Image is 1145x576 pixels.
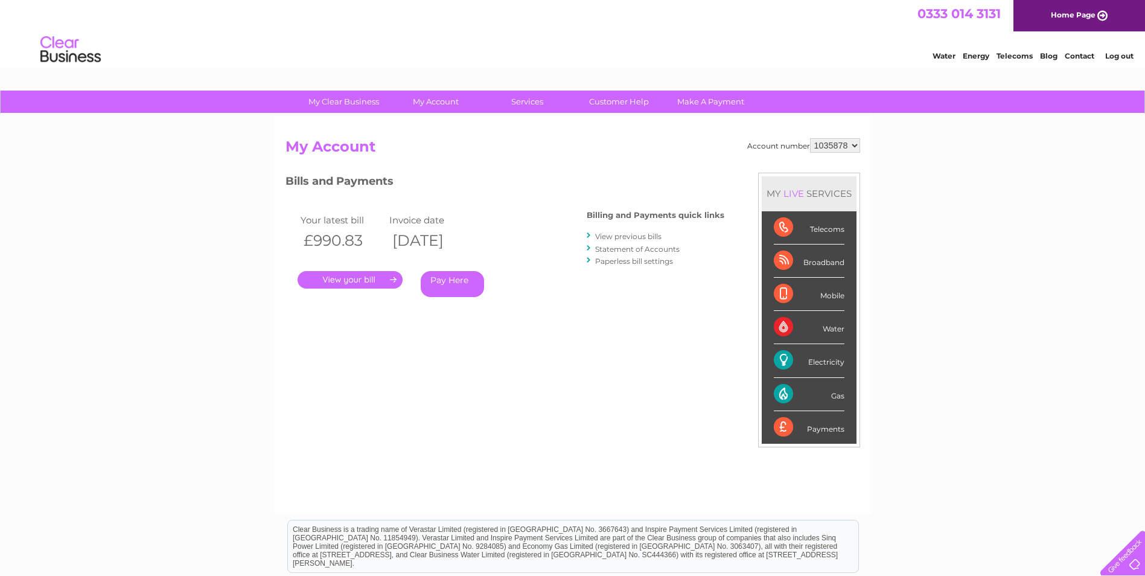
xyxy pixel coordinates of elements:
[569,91,669,113] a: Customer Help
[781,188,806,199] div: LIVE
[963,51,989,60] a: Energy
[288,7,858,59] div: Clear Business is a trading name of Verastar Limited (registered in [GEOGRAPHIC_DATA] No. 3667643...
[774,344,844,377] div: Electricity
[285,138,860,161] h2: My Account
[1105,51,1134,60] a: Log out
[774,311,844,344] div: Water
[774,278,844,311] div: Mobile
[774,411,844,444] div: Payments
[1040,51,1057,60] a: Blog
[386,212,476,228] td: Invoice date
[933,51,955,60] a: Water
[917,6,1001,21] a: 0333 014 3131
[774,378,844,411] div: Gas
[661,91,761,113] a: Make A Payment
[774,211,844,245] div: Telecoms
[421,271,484,297] a: Pay Here
[285,173,724,194] h3: Bills and Payments
[477,91,577,113] a: Services
[1065,51,1094,60] a: Contact
[595,257,673,266] a: Paperless bill settings
[298,228,387,253] th: £990.83
[40,31,101,68] img: logo.png
[595,245,680,254] a: Statement of Accounts
[298,212,387,228] td: Your latest bill
[747,138,860,153] div: Account number
[595,232,662,241] a: View previous bills
[298,271,403,289] a: .
[762,176,856,211] div: MY SERVICES
[386,228,476,253] th: [DATE]
[774,245,844,278] div: Broadband
[997,51,1033,60] a: Telecoms
[294,91,394,113] a: My Clear Business
[587,211,724,220] h4: Billing and Payments quick links
[386,91,485,113] a: My Account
